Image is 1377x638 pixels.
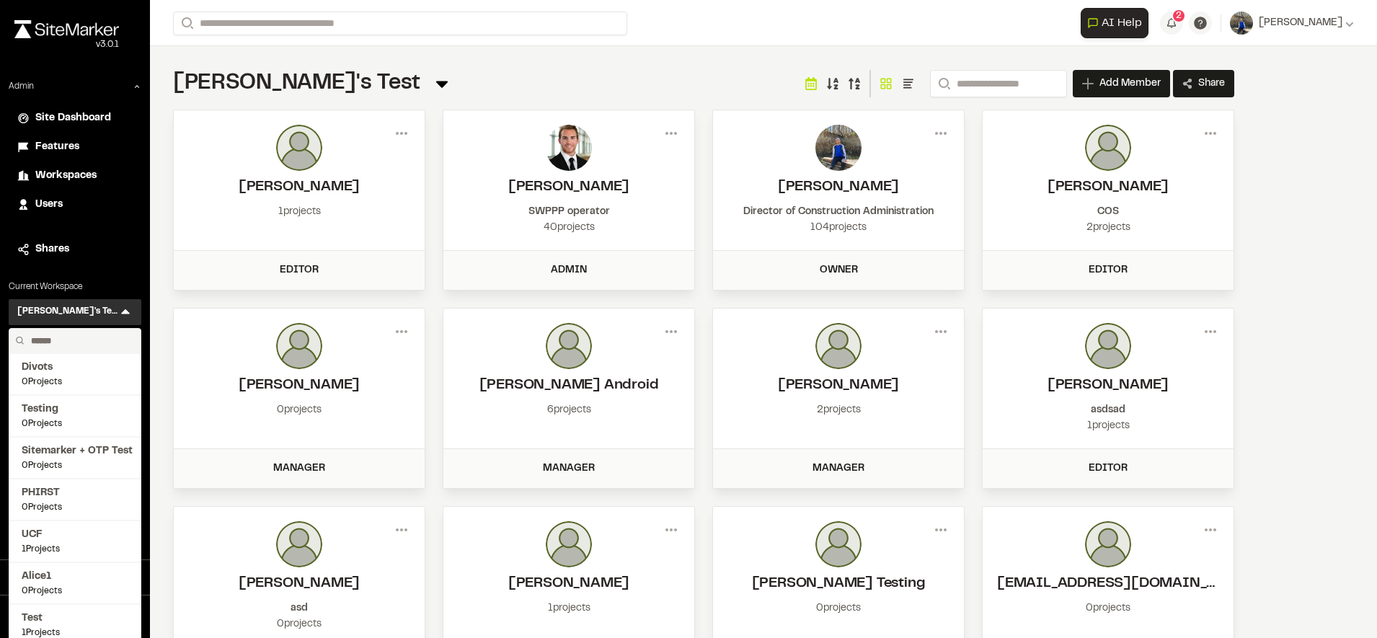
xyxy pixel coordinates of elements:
[22,569,128,598] a: Alice10Projects
[722,262,955,278] div: Owner
[22,459,128,472] span: 0 Projects
[276,323,322,369] img: photo
[9,80,34,93] p: Admin
[1198,76,1225,91] span: Share
[17,139,133,155] a: Features
[276,125,322,171] img: photo
[22,360,128,389] a: Divots0Projects
[458,220,680,236] div: 40 projects
[188,204,410,220] div: 1 projects
[188,601,410,616] div: asd
[17,242,133,257] a: Shares
[991,461,1225,477] div: Editor
[22,402,128,417] span: Testing
[1259,15,1342,31] span: [PERSON_NAME]
[22,585,128,598] span: 0 Projects
[727,375,949,396] h2: Troy Brennan
[188,375,410,396] h2: Troy Brenn
[815,125,862,171] img: photo
[1085,323,1131,369] img: photo
[991,262,1225,278] div: Editor
[452,461,686,477] div: Manager
[35,197,63,213] span: Users
[14,20,119,38] img: rebrand.png
[546,323,592,369] img: photo
[22,360,128,376] span: Divots
[997,375,1219,396] h2: Troy brenmnan
[458,573,680,595] h2: Troy
[815,521,862,567] img: photo
[188,177,410,198] h2: Troy
[1081,8,1148,38] button: Open AI Assistant
[35,139,79,155] span: Features
[1081,8,1154,38] div: Open AI Assistant
[1085,521,1131,567] img: photo
[997,573,1219,595] h2: troyirishbrennan+32@gmail.com
[173,74,420,93] span: [PERSON_NAME]'s Test
[997,204,1219,220] div: COS
[182,262,416,278] div: Editor
[1230,12,1253,35] img: User
[458,402,680,418] div: 6 projects
[452,262,686,278] div: Admin
[997,220,1219,236] div: 2 projects
[188,402,410,418] div: 0 projects
[14,38,119,51] div: Oh geez...please don't...
[35,242,69,257] span: Shares
[458,375,680,396] h2: Troy Android
[22,485,128,501] span: PHIRST
[22,443,128,472] a: Sitemarker + OTP Test0Projects
[458,601,680,616] div: 1 projects
[1160,12,1183,35] button: 2
[22,402,128,430] a: Testing0Projects
[22,527,128,556] a: UCF1Projects
[22,527,128,543] span: UCF
[17,168,133,184] a: Workspaces
[997,177,1219,198] h2: Troy T
[458,177,680,198] h2: Troy Brennan
[22,443,128,459] span: Sitemarker + OTP Test
[727,601,949,616] div: 0 projects
[188,616,410,632] div: 0 projects
[35,110,111,126] span: Site Dashboard
[22,417,128,430] span: 0 Projects
[22,376,128,389] span: 0 Projects
[546,521,592,567] img: photo
[997,418,1219,434] div: 1 projects
[722,461,955,477] div: Manager
[727,220,949,236] div: 104 projects
[997,601,1219,616] div: 0 projects
[22,543,128,556] span: 1 Projects
[276,521,322,567] img: photo
[17,197,133,213] a: Users
[546,125,592,171] img: photo
[727,204,949,220] div: Director of Construction Administration
[815,323,862,369] img: photo
[9,280,141,293] p: Current Workspace
[173,12,199,35] button: Search
[17,110,133,126] a: Site Dashboard
[1099,76,1161,91] span: Add Member
[930,70,956,97] button: Search
[997,402,1219,418] div: asdsad
[727,402,949,418] div: 2 projects
[1102,14,1142,32] span: AI Help
[188,573,410,595] h2: troy brennan
[22,569,128,585] span: Alice1
[182,461,416,477] div: Manager
[35,168,97,184] span: Workspaces
[1230,12,1354,35] button: [PERSON_NAME]
[1176,9,1182,22] span: 2
[22,501,128,514] span: 0 Projects
[22,485,128,514] a: PHIRST0Projects
[727,573,949,595] h2: Troy Testing
[727,177,949,198] h2: Troy Brennan
[17,305,118,319] h3: [PERSON_NAME]'s Test
[1085,125,1131,171] img: photo
[22,611,128,626] span: Test
[458,204,680,220] div: SWPPP operator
